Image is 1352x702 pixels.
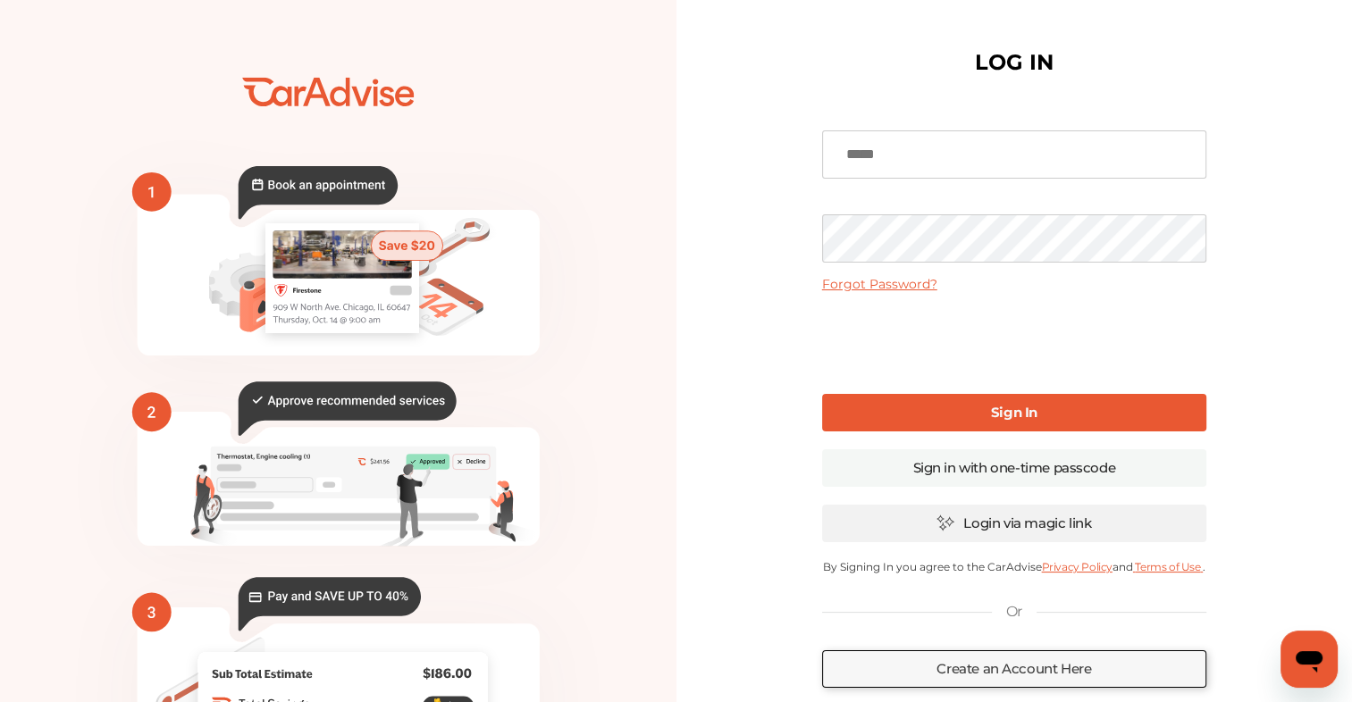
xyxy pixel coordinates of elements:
a: Sign In [822,394,1206,431]
iframe: reCAPTCHA [878,306,1150,376]
b: Sign In [991,404,1037,421]
p: Or [1006,602,1022,622]
a: Forgot Password? [822,276,937,292]
h1: LOG IN [975,54,1054,71]
p: By Signing In you agree to the CarAdvise and . [822,560,1206,573]
a: Create an Account Here [822,650,1206,688]
a: Privacy Policy [1041,560,1112,573]
img: magic_icon.32c66aac.svg [936,514,954,531]
iframe: Button to launch messaging window [1281,631,1338,688]
a: Sign in with one-time passcode [822,449,1206,487]
a: Login via magic link [822,505,1206,542]
a: Terms of Use [1133,560,1203,573]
